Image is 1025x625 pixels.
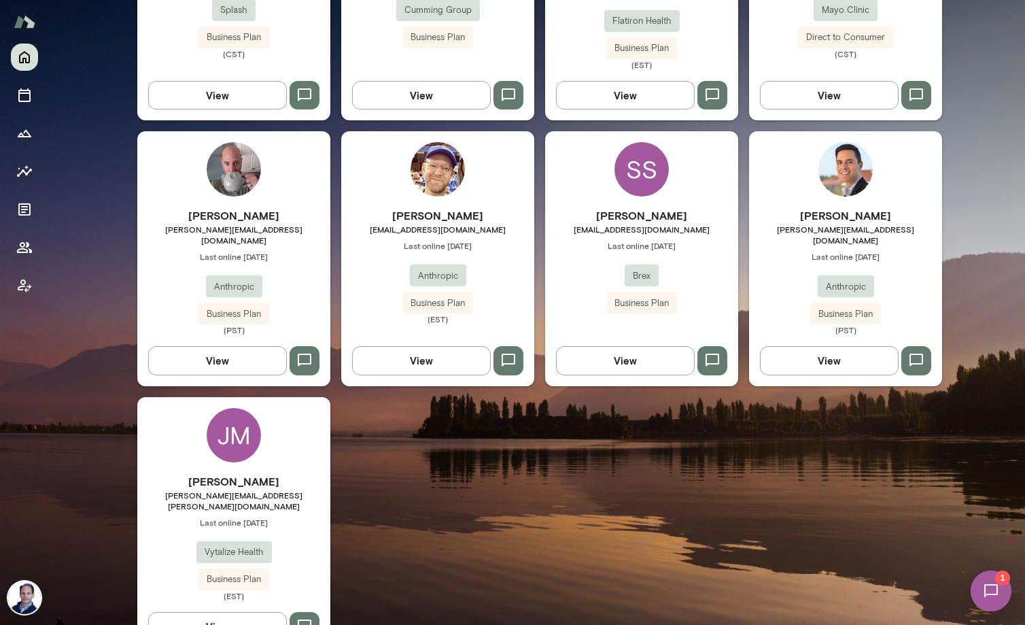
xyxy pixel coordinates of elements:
span: Business Plan [606,41,677,55]
span: Flatiron Health [604,14,680,28]
span: Last online [DATE] [545,240,738,251]
span: Business Plan [198,573,269,586]
span: (EST) [545,59,738,70]
span: (EST) [341,314,534,324]
span: (CST) [137,48,330,59]
span: Business Plan [402,31,473,44]
span: Anthropic [818,280,874,294]
span: [EMAIL_ADDRESS][DOMAIN_NAME] [341,224,534,235]
img: Mento [14,9,35,35]
button: View [352,81,491,109]
span: [PERSON_NAME][EMAIL_ADDRESS][DOMAIN_NAME] [137,224,330,246]
button: View [556,346,695,375]
span: Business Plan [198,307,269,321]
div: JM [207,408,261,462]
span: (CST) [749,48,942,59]
span: [PERSON_NAME][EMAIL_ADDRESS][DOMAIN_NAME] [749,224,942,246]
span: Last online [DATE] [137,517,330,528]
img: Jeremy Shane [8,581,41,614]
span: Last online [DATE] [137,251,330,262]
span: Anthropic [206,280,262,294]
span: [EMAIL_ADDRESS][DOMAIN_NAME] [545,224,738,235]
span: Last online [DATE] [749,251,942,262]
img: Michael Sellitto [818,142,873,197]
span: Brex [625,269,659,283]
h6: [PERSON_NAME] [545,207,738,224]
button: Home [11,44,38,71]
button: View [148,346,287,375]
button: View [148,81,287,109]
button: View [760,81,899,109]
button: Growth Plan [11,120,38,147]
button: View [352,346,491,375]
span: Business Plan [606,297,677,310]
span: Splash [212,3,256,17]
span: Cumming Group [396,3,480,17]
span: Vytalize Health [196,545,272,559]
button: Members [11,234,38,261]
img: Rob Hester [411,142,465,197]
div: SS [614,142,669,197]
h6: [PERSON_NAME] [341,207,534,224]
span: (EST) [137,590,330,601]
h6: [PERSON_NAME] [137,207,330,224]
button: View [556,81,695,109]
span: [PERSON_NAME][EMAIL_ADDRESS][PERSON_NAME][DOMAIN_NAME] [137,490,330,511]
span: Business Plan [198,31,269,44]
span: (PST) [749,324,942,335]
button: Documents [11,196,38,223]
span: Business Plan [402,297,473,310]
h6: [PERSON_NAME] [749,207,942,224]
button: Sessions [11,82,38,109]
button: Insights [11,158,38,185]
span: Last online [DATE] [341,240,534,251]
span: Direct to Consumer [798,31,893,44]
span: Business Plan [810,307,881,321]
button: Client app [11,272,38,299]
img: Adam Steinharter [207,142,261,197]
span: Mayo Clinic [814,3,878,17]
span: (PST) [137,324,330,335]
h6: [PERSON_NAME] [137,473,330,490]
button: View [760,346,899,375]
span: Anthropic [410,269,466,283]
